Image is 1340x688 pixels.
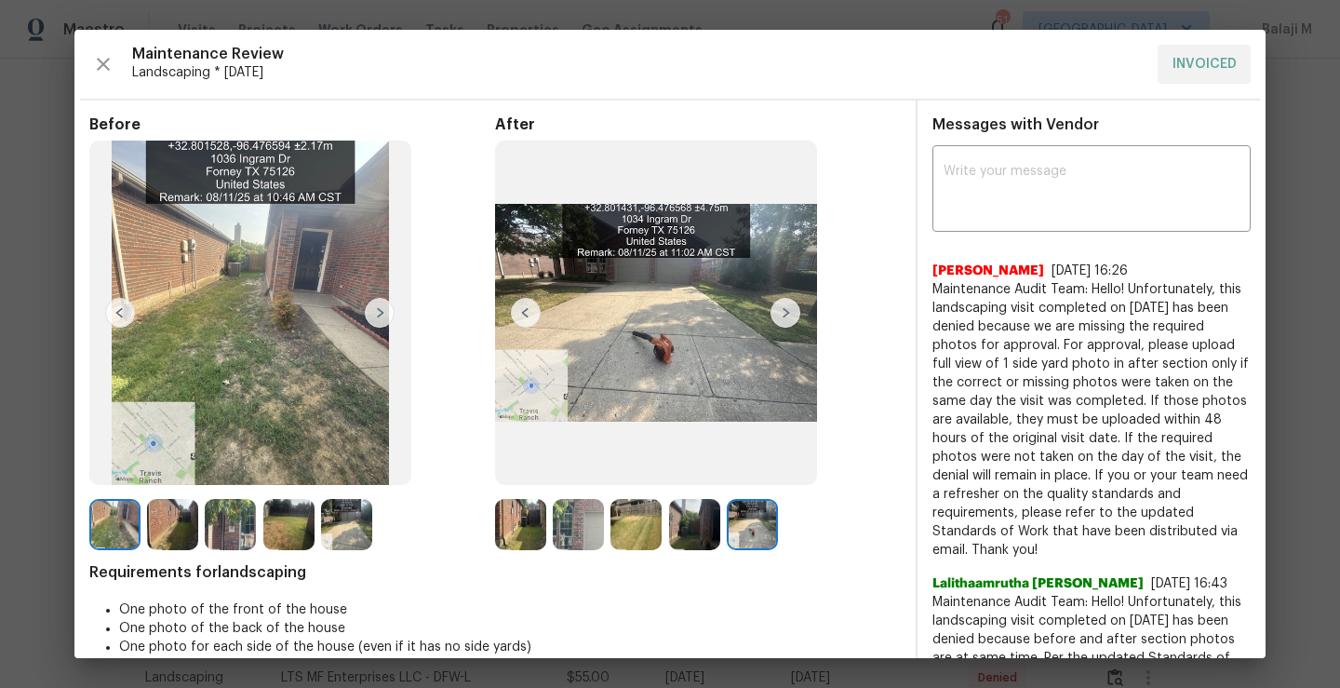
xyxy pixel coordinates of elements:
span: Lalithaamrutha [PERSON_NAME] [932,574,1144,593]
img: right-chevron-button-url [770,298,800,328]
li: One photo for each side of the house (even if it has no side yards) [119,638,901,656]
li: One photo of the back of the house [119,619,901,638]
img: left-chevron-button-url [511,298,541,328]
img: right-chevron-button-url [365,298,395,328]
span: Before [89,115,495,134]
li: One photo of the front of the house [119,600,901,619]
span: After [495,115,901,134]
span: Maintenance Review [132,45,1143,63]
span: [PERSON_NAME] [932,262,1044,280]
span: Maintenance Audit Team: Hello! Unfortunately, this landscaping visit completed on [DATE] has been... [932,280,1251,560]
span: [DATE] 16:43 [1151,577,1227,590]
span: Landscaping * [DATE] [132,63,1143,82]
span: [DATE] 16:26 [1052,264,1128,277]
span: Requirements for landscaping [89,563,901,582]
span: Messages with Vendor [932,117,1099,132]
img: left-chevron-button-url [105,298,135,328]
